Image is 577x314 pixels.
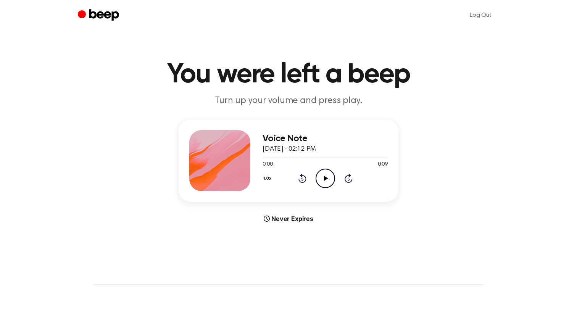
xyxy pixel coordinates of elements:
[263,146,316,153] span: [DATE] · 02:12 PM
[179,214,398,223] div: Never Expires
[263,134,388,144] h3: Voice Note
[142,95,435,107] p: Turn up your volume and press play.
[263,161,272,169] span: 0:00
[462,6,499,24] a: Log Out
[378,161,388,169] span: 0:09
[93,61,484,89] h1: You were left a beep
[263,172,274,185] button: 1.0x
[78,8,121,23] a: Beep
